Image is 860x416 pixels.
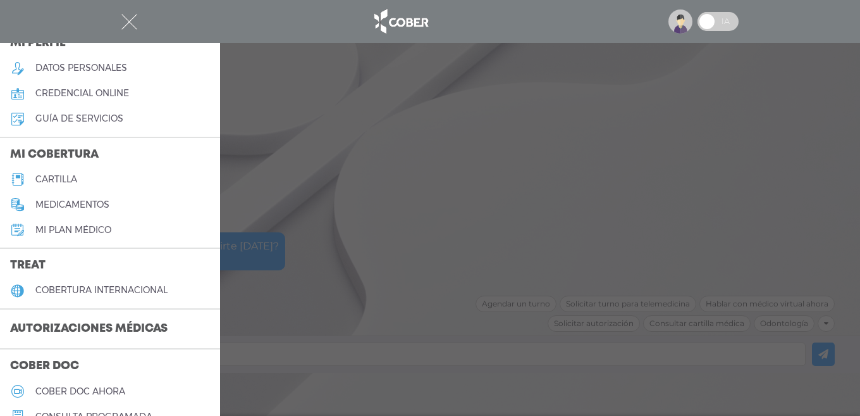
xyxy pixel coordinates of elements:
[35,63,127,73] h5: datos personales
[35,88,129,99] h5: credencial online
[35,285,168,296] h5: cobertura internacional
[35,225,111,236] h5: Mi plan médico
[35,199,109,210] h5: medicamentos
[35,386,125,397] h5: Cober doc ahora
[668,9,692,34] img: profile-placeholder.svg
[35,113,123,124] h5: guía de servicios
[367,6,434,37] img: logo_cober_home-white.png
[121,14,137,30] img: Cober_menu-close-white.svg
[35,174,77,185] h5: cartilla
